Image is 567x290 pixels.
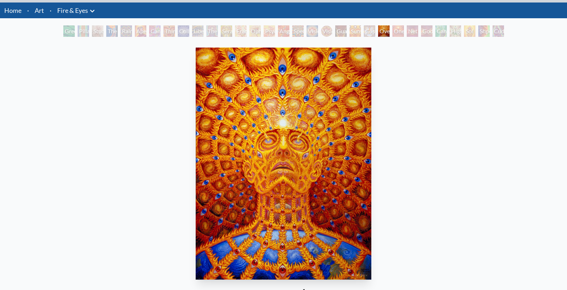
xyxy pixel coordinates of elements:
div: Oversoul [378,25,390,37]
li: · [47,3,54,18]
div: Third Eye Tears of Joy [163,25,175,37]
div: Cannabis Sutra [149,25,161,37]
div: Spectral Lotus [292,25,304,37]
div: Cannafist [435,25,447,37]
div: The Torch [106,25,118,37]
div: Psychomicrograph of a Fractal Paisley Cherub Feather Tip [264,25,275,37]
div: Sol Invictus [464,25,475,37]
div: Fractal Eyes [235,25,246,37]
div: Vision [PERSON_NAME] [321,25,332,37]
div: Shpongled [478,25,490,37]
div: Seraphic Transport Docking on the Third Eye [221,25,232,37]
div: Green Hand [63,25,75,37]
div: Rainbow Eye Ripple [121,25,132,37]
li: · [24,3,32,18]
div: Higher Vision [450,25,461,37]
div: Angel Skin [278,25,289,37]
div: Study for the Great Turn [92,25,103,37]
div: Cosmic Elf [364,25,375,37]
div: Collective Vision [178,25,189,37]
div: Ophanic Eyelash [249,25,261,37]
div: Net of Being [407,25,418,37]
div: One [392,25,404,37]
div: Guardian of Infinite Vision [335,25,347,37]
div: Aperture [135,25,146,37]
div: The Seer [206,25,218,37]
div: Sunyata [350,25,361,37]
a: Home [4,6,21,14]
div: Vision Crystal [307,25,318,37]
img: Oversoul-1999-Alex-Grey-watermarked.jpg [196,48,371,280]
a: Fire & Eyes [57,5,88,15]
div: Godself [421,25,432,37]
a: Art [35,5,44,15]
div: Cuddle [493,25,504,37]
div: Liberation Through Seeing [192,25,204,37]
div: Pillar of Awareness [78,25,89,37]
